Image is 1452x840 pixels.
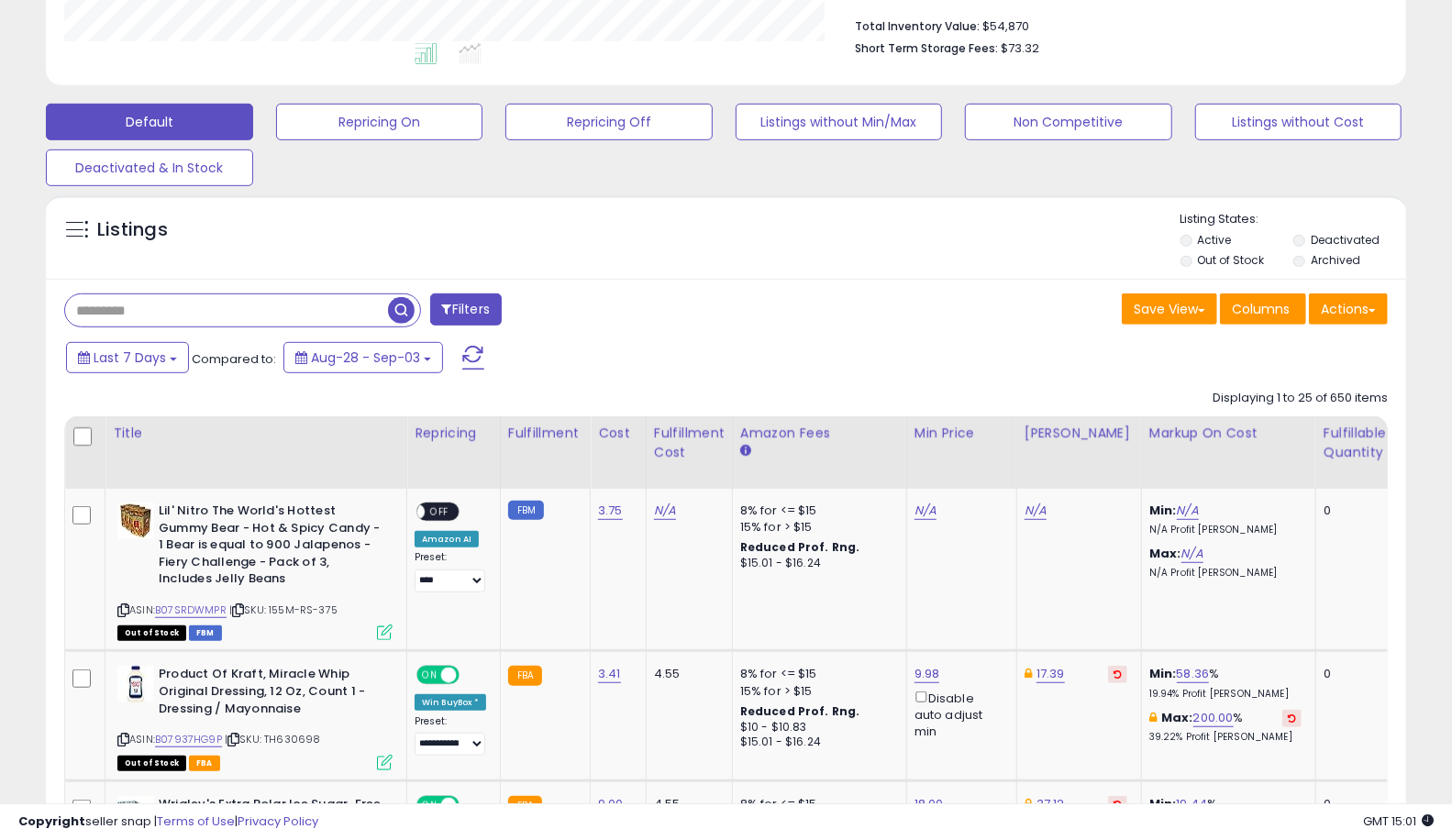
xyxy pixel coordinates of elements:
[159,666,382,722] b: Product Of Kraft, Miracle Whip Original Dressing, 12 Oz, Count 1 - Dressing / Mayonnaise
[117,503,154,539] img: 51f3XgcwaAS._SL40_.jpg
[1149,424,1308,443] div: Markup on Cost
[740,556,892,571] div: $15.01 - $16.24
[914,502,937,520] a: N/A
[157,812,235,830] a: Terms of Use
[117,503,393,638] div: ASIN:
[740,503,892,519] div: 8% for <= $15
[736,104,943,140] button: Listings without Min/Max
[1149,731,1302,744] p: 39.22% Profit [PERSON_NAME]
[1122,293,1217,325] button: Save View
[740,703,860,719] b: Reduced Prof. Rng.
[66,342,189,373] button: Last 7 Days
[914,665,940,683] a: 9.98
[1324,503,1380,519] div: 0
[430,293,502,326] button: Filters
[855,14,1374,36] li: $54,870
[1213,390,1388,407] div: Displaying 1 to 25 of 650 items
[1177,502,1199,520] a: N/A
[189,756,220,771] span: FBA
[1149,545,1181,562] b: Max:
[1141,416,1315,489] th: The percentage added to the cost of goods (COGS) that forms the calculator for Min & Max prices.
[192,350,276,368] span: Compared to:
[117,756,186,771] span: All listings that are currently out of stock and unavailable for purchase on Amazon
[415,531,479,547] div: Amazon AI
[1311,232,1380,248] label: Deactivated
[159,503,382,592] b: Lil' Nitro The World's Hottest Gummy Bear - Hot & Spicy Candy - 1 Bear is equal to 900 Jalapenos ...
[415,694,486,711] div: Win BuyBox *
[1149,502,1177,519] b: Min:
[740,424,899,443] div: Amazon Fees
[1232,300,1290,318] span: Columns
[598,424,638,443] div: Cost
[18,812,85,830] strong: Copyright
[1036,665,1065,683] a: 17.39
[1324,666,1380,682] div: 0
[1161,709,1193,726] b: Max:
[914,424,1009,443] div: Min Price
[505,104,713,140] button: Repricing Off
[276,104,483,140] button: Repricing On
[1363,812,1434,830] span: 2025-09-11 15:01 GMT
[113,424,399,443] div: Title
[94,348,166,367] span: Last 7 Days
[740,735,892,750] div: $15.01 - $16.24
[1180,211,1406,228] p: Listing States:
[598,665,621,683] a: 3.41
[117,666,154,702] img: 4106JL+CInL._SL40_.jpg
[46,104,253,140] button: Default
[740,443,751,459] small: Amazon Fees.
[598,502,623,520] a: 3.75
[508,424,582,443] div: Fulfillment
[1149,666,1302,700] div: %
[1149,567,1302,580] p: N/A Profit [PERSON_NAME]
[740,666,892,682] div: 8% for <= $15
[415,715,486,757] div: Preset:
[18,813,318,831] div: seller snap | |
[855,40,998,56] b: Short Term Storage Fees:
[97,217,168,243] h5: Listings
[415,551,486,592] div: Preset:
[740,720,892,735] div: $10 - $10.83
[117,666,393,768] div: ASIN:
[155,602,227,618] a: B07SRDWMPR
[229,602,338,617] span: | SKU: 155M-RS-375
[1149,524,1302,536] p: N/A Profit [PERSON_NAME]
[425,504,454,520] span: OFF
[457,668,486,683] span: OFF
[1311,252,1360,268] label: Archived
[117,625,186,641] span: All listings that are currently out of stock and unavailable for purchase on Amazon
[1198,252,1265,268] label: Out of Stock
[1220,293,1306,325] button: Columns
[654,424,725,462] div: Fulfillment Cost
[654,502,676,520] a: N/A
[1195,104,1402,140] button: Listings without Cost
[418,668,441,683] span: ON
[283,342,443,373] button: Aug-28 - Sep-03
[1309,293,1388,325] button: Actions
[1149,710,1302,744] div: %
[855,18,980,34] b: Total Inventory Value:
[1149,665,1177,682] b: Min:
[508,501,544,520] small: FBM
[1025,424,1134,443] div: [PERSON_NAME]
[740,519,892,536] div: 15% for > $15
[965,104,1172,140] button: Non Competitive
[740,683,892,700] div: 15% for > $15
[508,666,542,686] small: FBA
[311,348,420,367] span: Aug-28 - Sep-03
[46,149,253,186] button: Deactivated & In Stock
[1324,424,1387,462] div: Fulfillable Quantity
[1193,709,1234,727] a: 200.00
[225,732,321,746] span: | SKU: TH630698
[415,424,493,443] div: Repricing
[1001,39,1039,57] span: $73.32
[1149,688,1302,701] p: 19.94% Profit [PERSON_NAME]
[1177,665,1210,683] a: 58.36
[189,625,222,641] span: FBM
[1025,502,1047,520] a: N/A
[654,666,718,682] div: 4.55
[1198,232,1232,248] label: Active
[238,812,318,830] a: Privacy Policy
[914,688,1003,740] div: Disable auto adjust min
[155,732,222,747] a: B07937HG9P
